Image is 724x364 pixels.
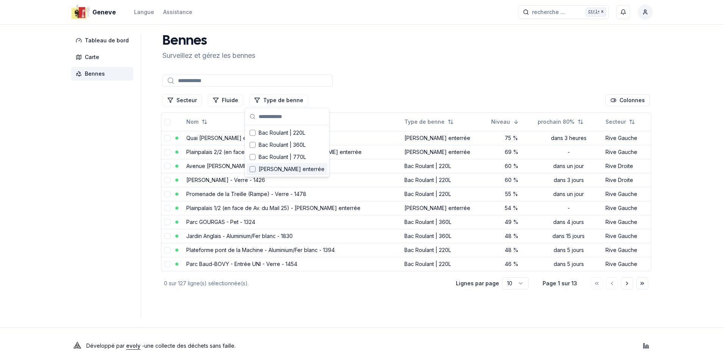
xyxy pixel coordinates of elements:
button: Filtrer les lignes [208,94,243,106]
div: 55 % [491,190,532,198]
a: Carte [71,50,136,64]
div: 60 % [491,162,532,170]
div: dans 5 jours [538,260,599,268]
div: dans un jour [538,190,599,198]
td: [PERSON_NAME] enterrée [401,145,488,159]
div: 49 % [491,218,532,226]
span: Tableau de bord [85,37,129,44]
a: evoly [126,342,140,349]
div: dans un jour [538,162,599,170]
span: prochain 80% [538,118,574,126]
div: Langue [134,8,154,16]
td: Rive Gauche [602,201,651,215]
button: Not sorted. Click to sort ascending. [533,116,588,128]
button: Sorted descending. Click to sort ascending. [487,116,524,128]
button: select-row [164,191,170,197]
td: [PERSON_NAME] enterrée [401,131,488,145]
span: Bac Roulant | 770L [259,153,306,161]
td: Rive Droite [602,159,651,173]
button: recherche ...Ctrl+K [518,5,609,19]
button: Not sorted. Click to sort ascending. [400,116,458,128]
a: Tableau de bord [71,34,136,47]
button: Not sorted. Click to sort ascending. [182,116,212,128]
img: Evoly Logo [71,340,83,352]
a: Plateforme pont de la Machine - Aluminium/Fer blanc - 1394 [186,247,335,253]
span: Geneve [92,8,116,17]
span: [PERSON_NAME] enterrée [259,165,325,173]
div: dans 3 jours [538,176,599,184]
a: Promenade de la Treille (Rampe) - Verre - 1478 [186,191,306,197]
td: Rive Gauche [602,187,651,201]
div: dans 4 jours [538,218,599,226]
a: Plainpalais 1/2 (en face de Av. du Mail 25) - [PERSON_NAME] enterrée [186,205,360,211]
a: [PERSON_NAME] - Verre - 1426 [186,177,265,183]
button: Langue [134,8,154,17]
button: select-row [164,149,170,155]
img: Geneve Logo [71,3,89,21]
button: select-row [164,219,170,225]
button: select-row [164,177,170,183]
td: Rive Gauche [602,215,651,229]
td: Rive Gauche [602,257,651,271]
span: Bac Roulant | 360L [259,141,306,149]
div: 69 % [491,148,532,156]
div: Page 1 sur 13 [541,280,579,287]
p: Lignes par page [456,280,499,287]
span: Bac Roulant | 220L [259,129,305,137]
td: Bac Roulant | 220L [401,187,488,201]
td: Rive Gauche [602,243,651,257]
button: select-row [164,163,170,169]
td: Bac Roulant | 220L [401,257,488,271]
span: Secteur [605,118,626,126]
div: 54 % [491,204,532,212]
span: Bennes [85,70,105,78]
td: Bac Roulant | 360L [401,229,488,243]
a: Quai [PERSON_NAME] enterrée [186,135,265,141]
button: Aller à la page suivante [621,277,633,289]
td: Bac Roulant | 220L [401,173,488,187]
div: 48 % [491,246,532,254]
a: Jardin Anglais - Aluminium/Fer blanc - 1830 [186,233,293,239]
p: Surveillez et gérez les bennes [162,50,255,61]
h1: Bennes [162,34,255,49]
a: Assistance [163,8,192,17]
button: select-all [164,119,170,125]
button: select-row [164,233,170,239]
span: recherche ... [532,8,565,16]
td: Rive Gauche [602,131,651,145]
div: 75 % [491,134,532,142]
button: Filtrer les lignes [249,94,308,106]
div: 60 % [491,176,532,184]
td: Rive Droite [602,173,651,187]
a: Bennes [71,67,136,81]
div: 46 % [491,260,532,268]
span: Carte [85,53,99,61]
td: Bac Roulant | 220L [401,243,488,257]
button: select-row [164,135,170,141]
button: select-row [164,205,170,211]
a: Parc Baud-BOVY - Entrée UNI - Verre - 1454 [186,261,297,267]
div: 48 % [491,232,532,240]
button: Aller à la dernière page [636,277,648,289]
button: select-row [164,261,170,267]
button: Filtrer les lignes [162,94,202,106]
span: Niveau [491,118,510,126]
td: Rive Gauche [602,229,651,243]
div: - [538,204,599,212]
a: Plainpalais 2/2 (en face de Av. du Mail 25) - [PERSON_NAME] enterrée [186,149,362,155]
div: dans 5 jours [538,246,599,254]
button: Not sorted. Click to sort ascending. [601,116,640,128]
td: [PERSON_NAME] enterrée [401,201,488,215]
span: Type de benne [404,118,445,126]
td: Rive Gauche [602,145,651,159]
div: 0 sur 127 ligne(s) sélectionnée(s). [164,280,444,287]
a: Parc GOURGAS - Pet - 1324 [186,219,255,225]
button: select-row [164,247,170,253]
div: - [538,148,599,156]
div: dans 15 jours [538,232,599,240]
div: dans 3 heures [538,134,599,142]
a: Geneve [71,8,119,17]
td: Bac Roulant | 220L [401,159,488,173]
a: Avenue [PERSON_NAME] 20 - Verre - 1421 [186,163,292,169]
span: Nom [186,118,198,126]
